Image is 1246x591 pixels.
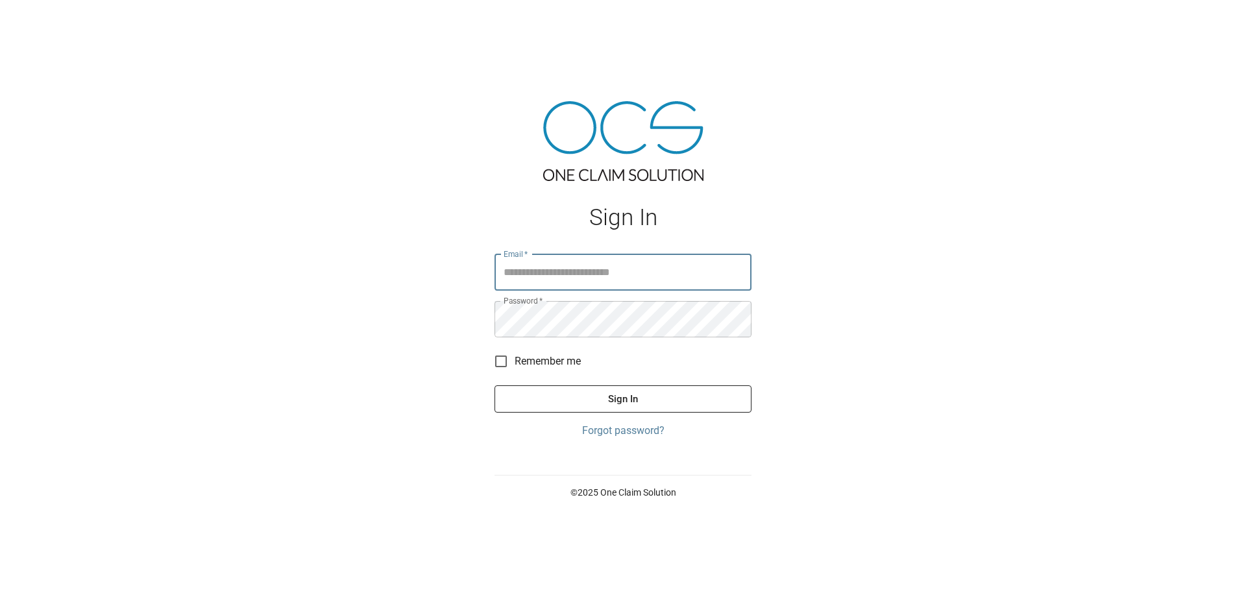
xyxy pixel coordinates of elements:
span: Remember me [515,354,581,369]
img: ocs-logo-tra.png [543,101,703,181]
button: Sign In [495,385,751,413]
h1: Sign In [495,204,751,231]
img: ocs-logo-white-transparent.png [16,8,67,34]
a: Forgot password? [495,423,751,439]
p: © 2025 One Claim Solution [495,486,751,499]
label: Password [504,295,543,306]
label: Email [504,248,528,259]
